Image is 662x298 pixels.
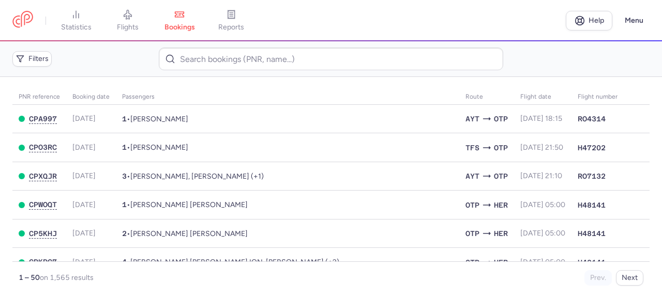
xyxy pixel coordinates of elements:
span: • [122,229,248,238]
span: RO4314 [578,114,606,124]
span: CPA997 [29,115,57,123]
span: [DATE] [72,171,96,180]
span: 4 [122,258,127,266]
button: Menu [619,11,650,30]
button: CPA997 [29,115,57,123]
span: [DATE] 05:00 [520,229,565,238]
th: Passengers [116,89,459,105]
span: HER [494,257,508,268]
span: OTP [494,170,508,182]
span: Alexandra Elena ION, Dragos Stefan ION, Petru Alexandru ION, Tudor Gabriel ION [130,258,339,266]
a: statistics [50,9,102,32]
span: on 1,565 results [40,273,94,282]
span: • [122,115,188,123]
span: Snezhana Vladimirova MLADENOVA [130,143,188,152]
th: PNR reference [12,89,66,105]
span: TFS [465,142,479,153]
th: Booking date [66,89,116,105]
span: 3 [122,172,127,180]
span: [DATE] 05:00 [520,200,565,209]
span: flights [117,23,139,32]
span: Nelu Ionut MIHAITA, Andreia Daniela MIHAITA [130,229,248,238]
span: 2 [122,229,127,238]
span: [DATE] [72,229,96,238]
span: Valentyna HRYBOVA, Vladyslav DEREVIANKO, Anastasiia DEREVIANKO [130,172,264,181]
span: [DATE] [72,258,96,266]
a: CitizenPlane red outlined logo [12,11,33,30]
span: CPKPG7 [29,258,57,266]
a: Help [566,11,612,30]
span: OTP [494,142,508,153]
button: Prev. [584,270,612,286]
input: Search bookings (PNR, name...) [159,48,504,70]
span: Filters [28,55,49,63]
span: Alexis George BUJOREANU [130,200,248,209]
span: AYT [465,170,479,182]
th: Route [459,89,514,105]
span: CPO3RC [29,143,57,151]
span: • [122,258,339,266]
span: bookings [164,23,195,32]
button: CPWOQT [29,200,57,209]
span: H48141 [578,257,606,268]
span: statistics [61,23,92,32]
span: HER [494,199,508,211]
span: H48141 [578,200,606,210]
span: CPXQJR [29,172,57,180]
span: [DATE] 18:15 [520,114,562,123]
a: flights [102,9,154,32]
span: • [122,143,188,152]
a: reports [205,9,257,32]
span: reports [218,23,244,32]
span: [DATE] [72,143,96,152]
span: [DATE] 21:50 [520,143,563,152]
span: [DATE] [72,200,96,209]
span: H47202 [578,143,606,153]
button: CPO3RC [29,143,57,152]
th: Flight number [571,89,624,105]
strong: 1 – 50 [19,273,40,282]
a: bookings [154,9,205,32]
span: H48141 [578,228,606,239]
span: HER [494,228,508,239]
th: flight date [514,89,571,105]
span: 1 [122,200,127,209]
span: OTP [465,199,479,211]
span: • [122,200,248,209]
span: 1 [122,143,127,151]
button: CPXQJR [29,172,57,181]
span: [DATE] 21:10 [520,171,562,180]
span: Help [589,17,604,24]
span: RO7132 [578,171,606,181]
button: CP5KHJ [29,229,57,238]
span: AYT [465,113,479,124]
span: [DATE] [72,114,96,123]
button: Filters [12,51,52,67]
span: OTP [494,113,508,124]
button: CPKPG7 [29,258,57,266]
span: OTP [465,228,479,239]
span: OTP [465,257,479,268]
span: 1 [122,115,127,123]
span: • [122,172,264,181]
span: [DATE] 05:00 [520,258,565,266]
button: Next [616,270,643,286]
span: Mihai PRUNARU [130,115,188,123]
